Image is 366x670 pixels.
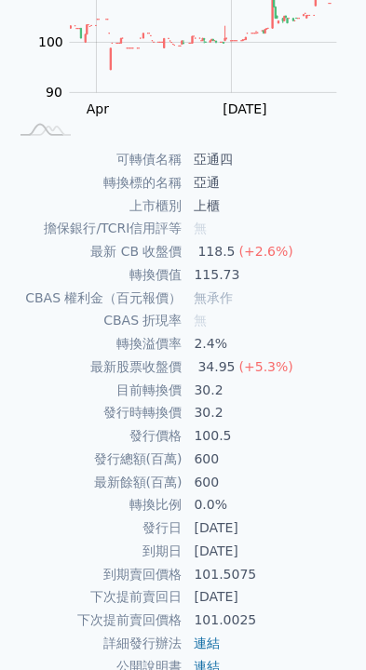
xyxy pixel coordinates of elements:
td: 0.0% [183,493,359,516]
a: 連結 [195,636,221,650]
td: 擔保銀行/TCRI信用評等 [7,217,183,240]
span: 無 [195,221,208,235]
td: [DATE] [183,540,359,563]
td: 30.2 [183,379,359,402]
td: 可轉債名稱 [7,148,183,171]
td: 亞通四 [183,148,359,171]
td: 發行時轉換價 [7,401,183,424]
tspan: 100 [38,34,63,49]
td: 600 [183,448,359,471]
td: 30.2 [183,401,359,424]
td: 上市櫃別 [7,194,183,218]
span: 無承作 [195,290,234,305]
td: 115.73 [183,263,359,287]
td: 轉換溢價率 [7,332,183,355]
td: [DATE] [183,585,359,609]
td: 轉換價值 [7,263,183,287]
td: 101.0025 [183,609,359,632]
td: 轉換比例 [7,493,183,516]
div: 118.5 [195,241,239,262]
td: 最新股票收盤價 [7,355,183,379]
td: 亞通 [183,171,359,194]
td: 101.5075 [183,563,359,586]
td: CBAS 折現率 [7,309,183,332]
td: 到期日 [7,540,183,563]
span: (+2.6%) [239,244,293,259]
td: 下次提前賣回價格 [7,609,183,632]
td: 發行日 [7,516,183,540]
td: 上櫃 [183,194,359,218]
td: [DATE] [183,516,359,540]
td: 目前轉換價 [7,379,183,402]
tspan: [DATE] [223,101,266,116]
tspan: 90 [46,85,62,100]
span: (+5.3%) [239,359,293,374]
div: 34.95 [195,356,239,378]
td: 最新餘額(百萬) [7,471,183,494]
td: 到期賣回價格 [7,563,183,586]
td: 發行價格 [7,424,183,448]
td: 2.4% [183,332,359,355]
td: 600 [183,471,359,494]
td: 發行總額(百萬) [7,448,183,471]
tspan: Apr [87,101,109,116]
span: 無 [195,313,208,328]
td: 100.5 [183,424,359,448]
td: 轉換標的名稱 [7,171,183,194]
td: 詳細發行辦法 [7,632,183,655]
td: 最新 CB 收盤價 [7,240,183,263]
td: 下次提前賣回日 [7,585,183,609]
td: CBAS 權利金（百元報價） [7,287,183,310]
